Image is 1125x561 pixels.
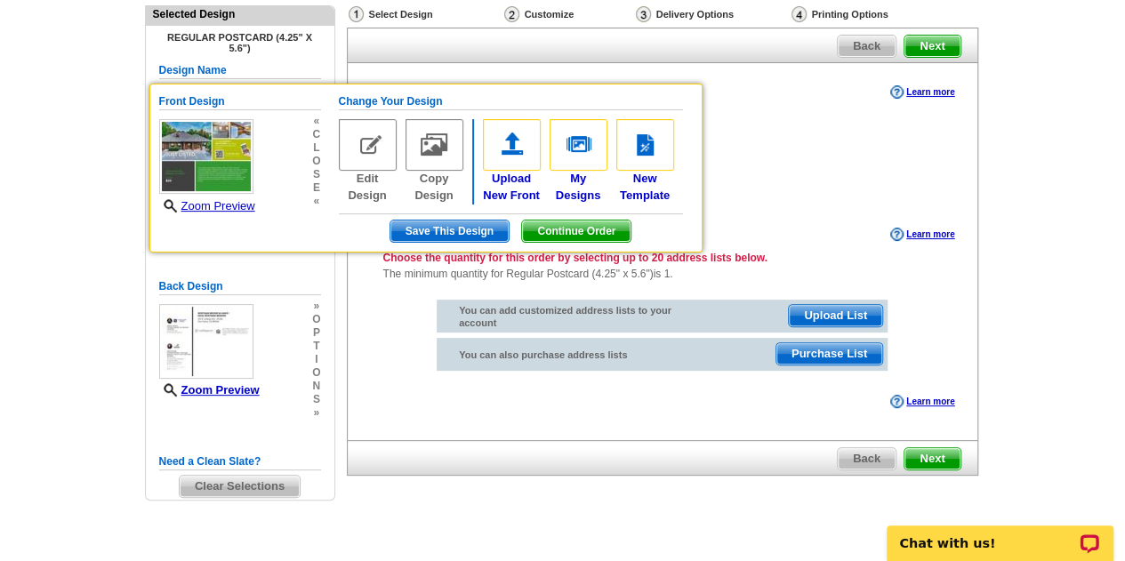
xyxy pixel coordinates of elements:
[312,168,320,181] span: s
[339,93,683,110] h5: Change Your Design
[159,119,253,194] img: small-thumb.jpg
[890,228,954,242] a: Learn more
[339,119,397,204] a: Edit Design
[159,93,321,110] h5: Front Design
[616,119,674,171] img: new-template.gif
[550,119,607,171] img: my-designs.gif
[504,6,519,22] img: Customize
[159,453,321,470] h5: Need a Clean Slate?
[550,119,607,204] a: MyDesigns
[789,305,882,326] span: Upload List
[312,128,320,141] span: c
[837,35,896,58] a: Back
[312,195,320,208] span: «
[349,6,364,22] img: Select Design
[159,32,321,53] h4: Regular Postcard (4.25" x 5.6")
[616,119,674,204] a: NewTemplate
[502,5,634,23] div: Customize
[312,380,320,393] span: n
[146,6,334,22] div: Selected Design
[312,366,320,380] span: o
[159,383,260,397] a: Zoom Preview
[312,115,320,128] span: «
[348,250,977,282] div: The minimum quantity for Regular Postcard (4.25" x 5.6")is 1.
[483,119,541,171] img: upload-front.gif
[339,119,397,171] img: edit-design-no.gif
[837,447,896,470] a: Back
[390,220,509,242] span: Save This Design
[875,505,1125,561] iframe: LiveChat chat widget
[312,353,320,366] span: i
[521,220,631,243] button: Continue Order
[159,199,255,212] a: Zoom Preview
[406,119,463,171] img: copy-design-no.gif
[437,338,694,365] div: You can also purchase address lists
[312,155,320,168] span: o
[347,5,502,28] div: Select Design
[180,476,300,497] span: Clear Selections
[792,6,807,22] img: Printing Options & Summary
[159,278,321,295] h5: Back Design
[890,395,954,409] a: Learn more
[904,448,960,469] span: Next
[312,181,320,195] span: e
[159,62,321,79] h5: Design Name
[904,36,960,57] span: Next
[636,6,651,22] img: Delivery Options
[390,220,510,243] button: Save This Design
[437,300,694,333] div: You can add customized address lists to your account
[312,300,320,313] span: »
[312,340,320,353] span: t
[159,304,253,379] img: small-thumb.jpg
[312,393,320,406] span: s
[890,85,954,100] a: Learn more
[312,406,320,420] span: »
[838,448,896,469] span: Back
[838,36,896,57] span: Back
[776,343,882,365] span: Purchase List
[312,141,320,155] span: l
[634,5,790,28] div: Delivery Options
[790,5,948,23] div: Printing Options
[383,252,767,264] strong: Choose the quantity for this order by selecting up to 20 address lists below.
[483,119,541,204] a: UploadNew Front
[312,313,320,326] span: o
[522,220,631,242] span: Continue Order
[312,326,320,340] span: p
[406,119,463,204] a: Copy Design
